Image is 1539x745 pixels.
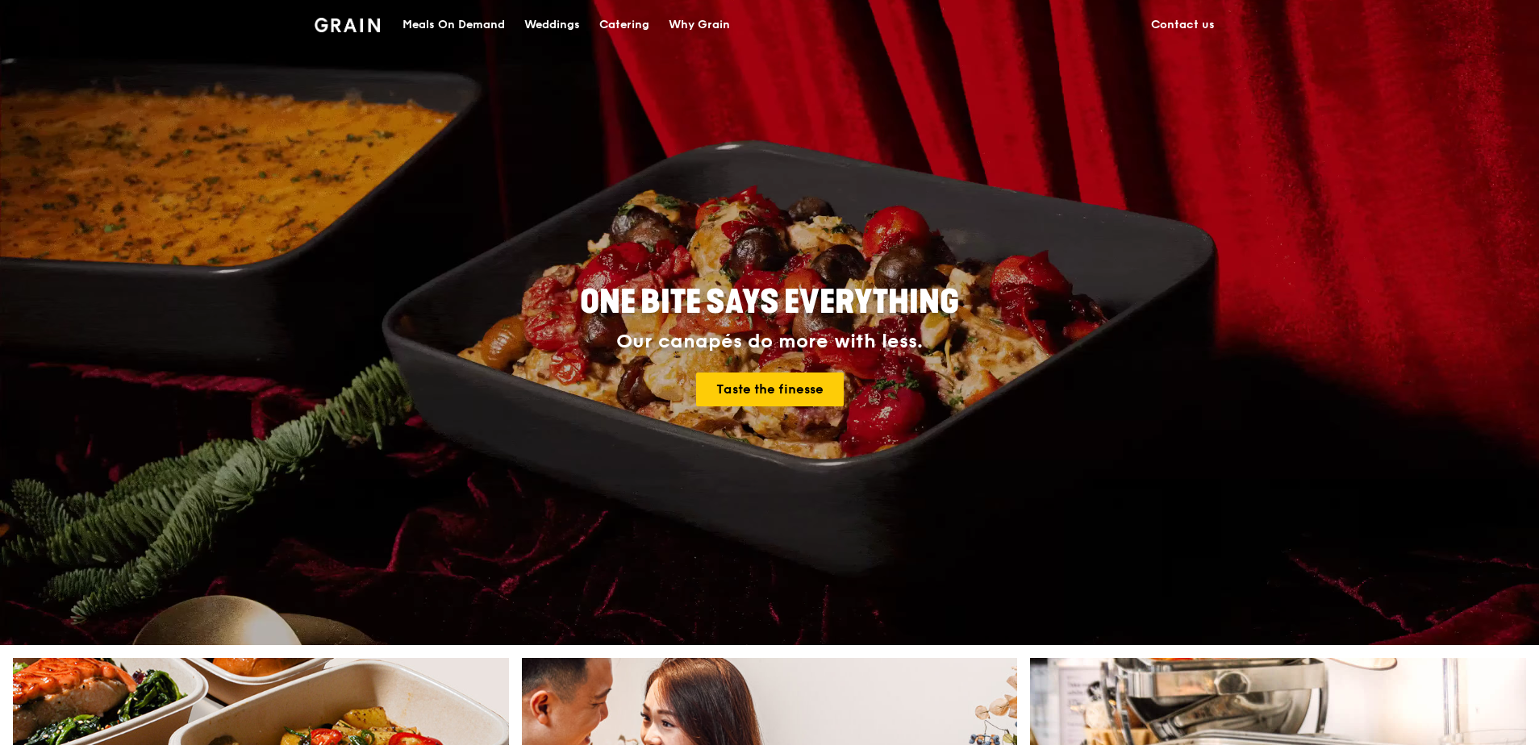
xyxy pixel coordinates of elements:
div: Our canapés do more with less. [479,331,1060,353]
div: Meals On Demand [402,1,505,49]
div: Weddings [524,1,580,49]
img: Grain [315,18,380,32]
a: Catering [590,1,659,49]
div: Why Grain [669,1,730,49]
a: Why Grain [659,1,740,49]
span: ONE BITE SAYS EVERYTHING [580,283,959,322]
a: Taste the finesse [696,372,844,406]
a: Weddings [515,1,590,49]
a: Contact us [1141,1,1224,49]
div: Catering [599,1,649,49]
